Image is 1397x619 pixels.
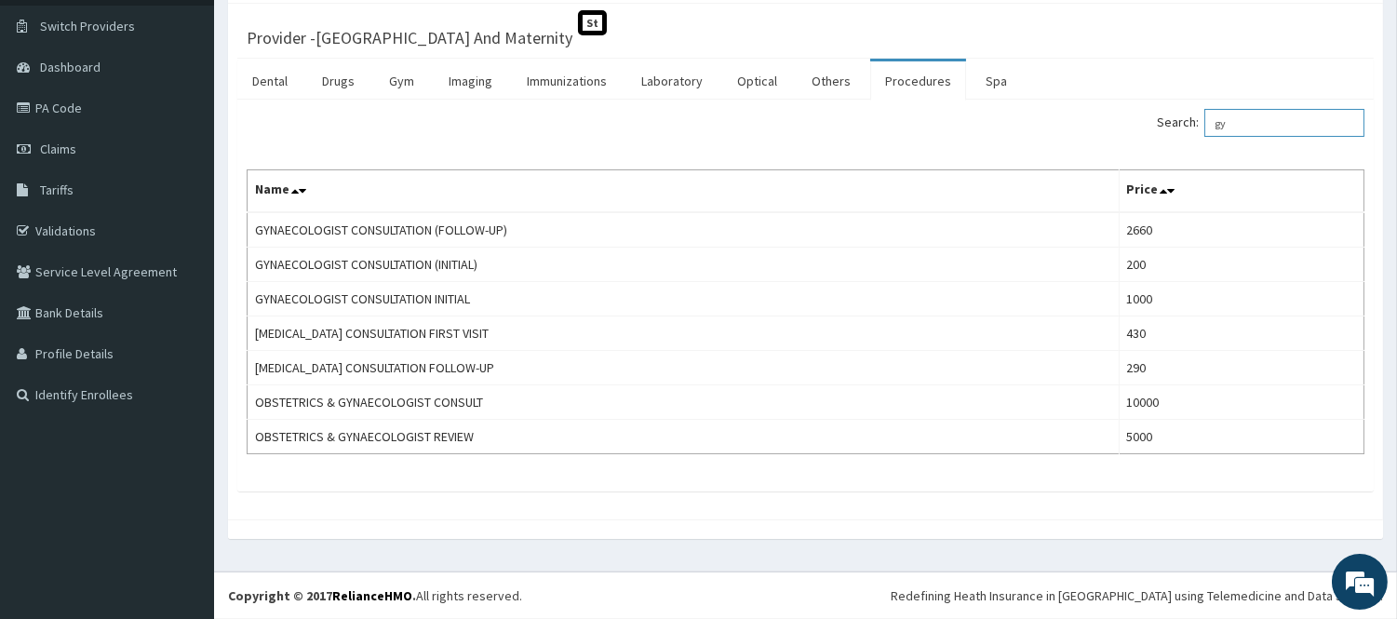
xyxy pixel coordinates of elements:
[34,93,75,140] img: d_794563401_company_1708531726252_794563401
[797,61,866,101] a: Others
[870,61,966,101] a: Procedures
[626,61,718,101] a: Laboratory
[1204,109,1364,137] input: Search:
[97,104,313,128] div: Chat with us now
[40,59,101,75] span: Dashboard
[248,385,1120,420] td: OBSTETRICS & GYNAECOLOGIST CONSULT
[248,316,1120,351] td: [MEDICAL_DATA] CONSULTATION FIRST VISIT
[228,587,416,604] strong: Copyright © 2017 .
[1157,109,1364,137] label: Search:
[1119,385,1363,420] td: 10000
[1119,316,1363,351] td: 430
[237,61,302,101] a: Dental
[332,587,412,604] a: RelianceHMO
[248,282,1120,316] td: GYNAECOLOGIST CONSULTATION INITIAL
[40,141,76,157] span: Claims
[434,61,507,101] a: Imaging
[578,10,607,35] span: St
[971,61,1022,101] a: Spa
[40,182,74,198] span: Tariffs
[248,170,1120,213] th: Name
[248,212,1120,248] td: GYNAECOLOGIST CONSULTATION (FOLLOW-UP)
[248,248,1120,282] td: GYNAECOLOGIST CONSULTATION (INITIAL)
[1119,351,1363,385] td: 290
[1119,282,1363,316] td: 1000
[1119,248,1363,282] td: 200
[891,586,1383,605] div: Redefining Heath Insurance in [GEOGRAPHIC_DATA] using Telemedicine and Data Science!
[1119,420,1363,454] td: 5000
[108,189,257,377] span: We're online!
[305,9,350,54] div: Minimize live chat window
[40,18,135,34] span: Switch Providers
[722,61,792,101] a: Optical
[214,572,1397,619] footer: All rights reserved.
[248,351,1120,385] td: [MEDICAL_DATA] CONSULTATION FOLLOW-UP
[1119,212,1363,248] td: 2660
[247,30,572,47] h3: Provider - [GEOGRAPHIC_DATA] And Maternity
[1119,170,1363,213] th: Price
[9,417,355,482] textarea: Type your message and hit 'Enter'
[374,61,429,101] a: Gym
[307,61,369,101] a: Drugs
[248,420,1120,454] td: OBSTETRICS & GYNAECOLOGIST REVIEW
[512,61,622,101] a: Immunizations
